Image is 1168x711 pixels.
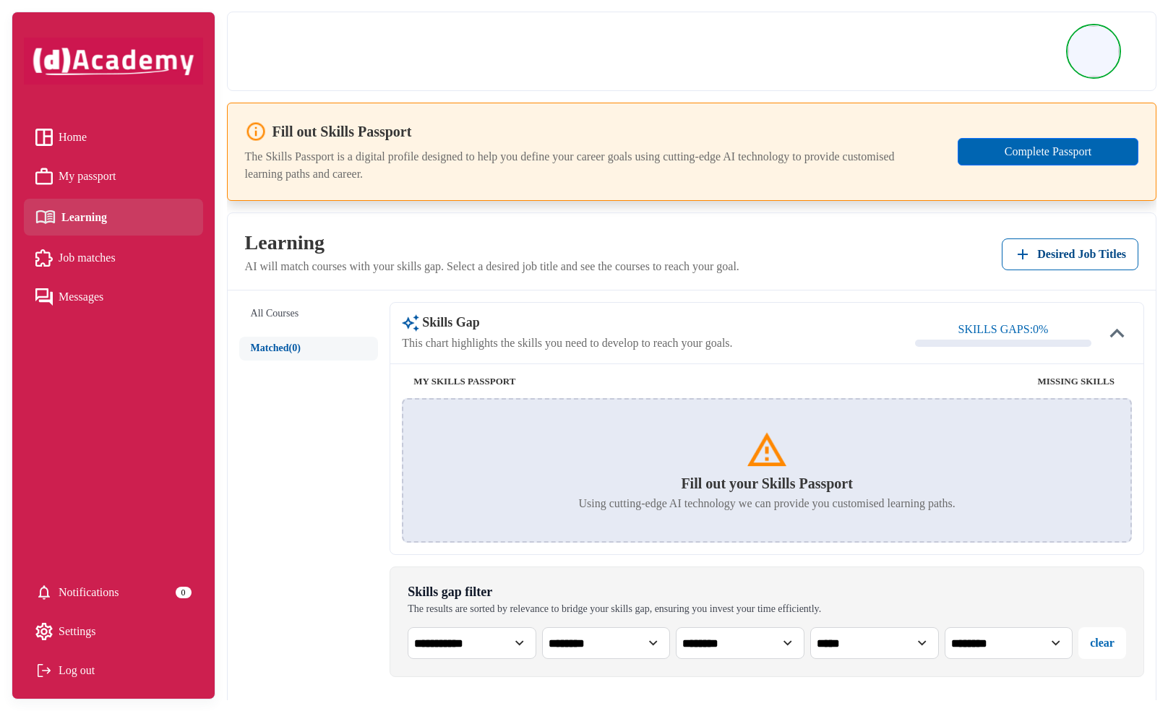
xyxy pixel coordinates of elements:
[35,623,53,640] img: setting
[35,584,53,601] img: setting
[35,165,192,187] a: My passport iconMy passport
[245,148,915,183] p: The Skills Passport is a digital profile designed to help you define your career goals using cutt...
[59,582,119,603] span: Notifications
[35,129,53,146] img: Home icon
[1103,319,1132,348] img: icon
[35,288,53,306] img: Messages icon
[1090,633,1115,653] div: clear
[1068,26,1119,77] img: Profile
[35,126,192,148] a: Home iconHome
[1002,238,1138,270] button: Add desired job titles
[61,207,107,228] span: Learning
[245,258,739,275] p: AI will match courses with your skills gap. Select a desired job title and see the courses to rea...
[35,249,53,267] img: Job matches icon
[681,475,852,492] h5: Fill out your Skills Passport
[59,621,96,642] span: Settings
[59,247,116,269] span: Job matches
[402,335,732,352] p: This chart highlights the skills you need to develop to reach your goals.
[176,587,192,598] div: 0
[967,143,1129,160] div: Complete Passport
[35,662,53,679] img: Log out
[245,121,267,142] img: info
[239,302,379,326] button: All Courses
[413,376,764,387] h5: MY SKILLS PASSPORT
[239,337,379,361] button: Matched(0)
[958,138,1138,165] button: Complete Passport
[59,126,87,148] span: Home
[24,38,203,85] img: dAcademy
[35,660,192,681] div: Log out
[764,376,1115,387] h5: MISSING SKILLS
[402,314,732,332] h3: Skills Gap
[745,428,789,472] img: icon
[59,165,116,187] span: My passport
[1078,627,1126,659] button: clear
[35,168,53,185] img: My passport icon
[408,585,821,600] div: Skills gap filter
[579,495,956,512] p: Using cutting-edge AI technology we can provide you customised learning paths.
[402,314,419,332] img: AI Course Suggestion
[245,230,739,255] h3: Learning
[1014,246,1031,263] img: add icon
[59,286,103,308] span: Messages
[35,247,192,269] a: Job matches iconJob matches
[1037,244,1126,264] span: Desired Job Titles
[35,204,56,230] img: Learning icon
[958,319,1049,340] div: SKILLS GAPS: 0 %
[408,603,821,616] div: The results are sorted by relevance to bridge your skills gap, ensuring you invest your time effi...
[272,123,412,140] h3: Fill out Skills Passport
[35,286,192,308] a: Messages iconMessages
[35,204,192,230] a: Learning iconLearning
